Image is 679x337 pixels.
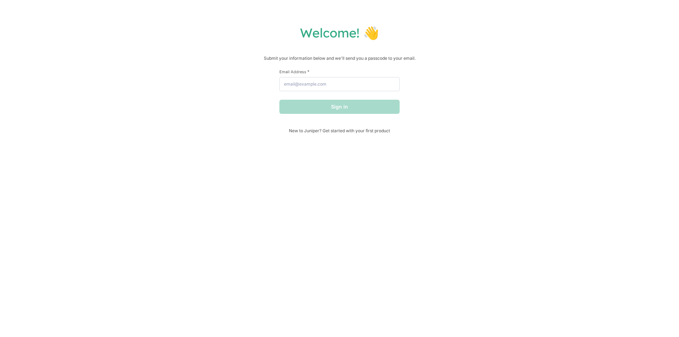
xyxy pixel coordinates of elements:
[307,69,309,74] span: This field is required.
[7,55,672,62] p: Submit your information below and we'll send you a passcode to your email.
[279,77,400,91] input: email@example.com
[279,69,400,74] label: Email Address
[279,128,400,133] span: New to Juniper? Get started with your first product
[7,25,672,41] h1: Welcome! 👋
